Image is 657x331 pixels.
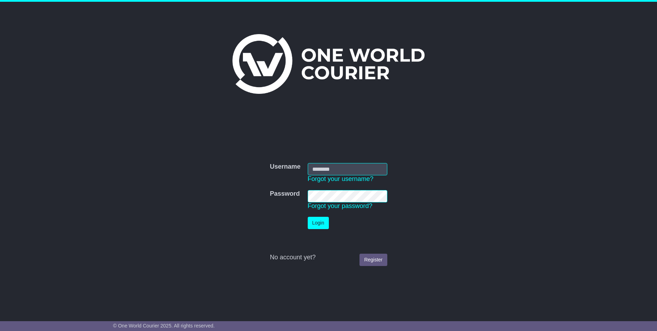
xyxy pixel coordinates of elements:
span: © One World Courier 2025. All rights reserved. [113,323,215,329]
label: Password [270,190,300,198]
button: Login [308,217,329,229]
a: Register [359,254,387,266]
div: No account yet? [270,254,387,261]
label: Username [270,163,300,171]
a: Forgot your username? [308,175,374,182]
a: Forgot your password? [308,202,373,209]
img: One World [232,34,425,94]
